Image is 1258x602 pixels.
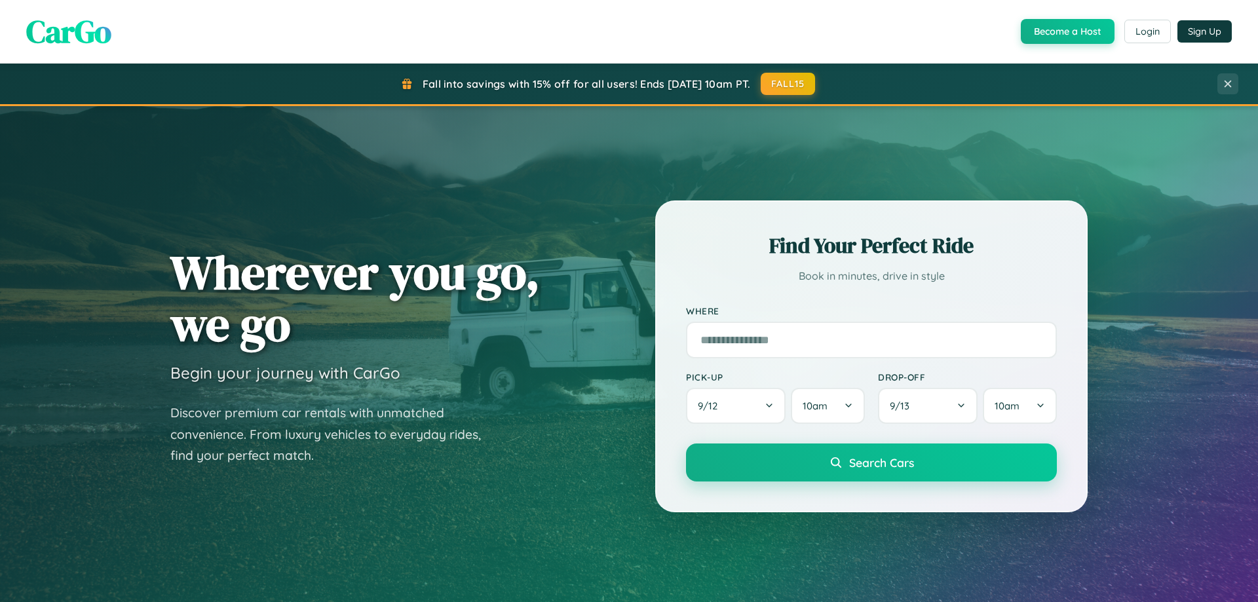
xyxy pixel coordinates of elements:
[983,388,1057,424] button: 10am
[423,77,751,90] span: Fall into savings with 15% off for all users! Ends [DATE] 10am PT.
[803,400,828,412] span: 10am
[698,400,724,412] span: 9 / 12
[890,400,916,412] span: 9 / 13
[170,246,540,350] h1: Wherever you go, we go
[686,305,1057,316] label: Where
[686,443,1057,481] button: Search Cars
[878,388,978,424] button: 9/13
[170,363,400,383] h3: Begin your journey with CarGo
[686,371,865,383] label: Pick-up
[686,231,1057,260] h2: Find Your Perfect Ride
[686,388,786,424] button: 9/12
[1021,19,1115,44] button: Become a Host
[26,10,111,53] span: CarGo
[686,267,1057,286] p: Book in minutes, drive in style
[995,400,1020,412] span: 10am
[878,371,1057,383] label: Drop-off
[1124,20,1171,43] button: Login
[849,455,914,470] span: Search Cars
[1177,20,1232,43] button: Sign Up
[761,73,816,95] button: FALL15
[791,388,865,424] button: 10am
[170,402,498,466] p: Discover premium car rentals with unmatched convenience. From luxury vehicles to everyday rides, ...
